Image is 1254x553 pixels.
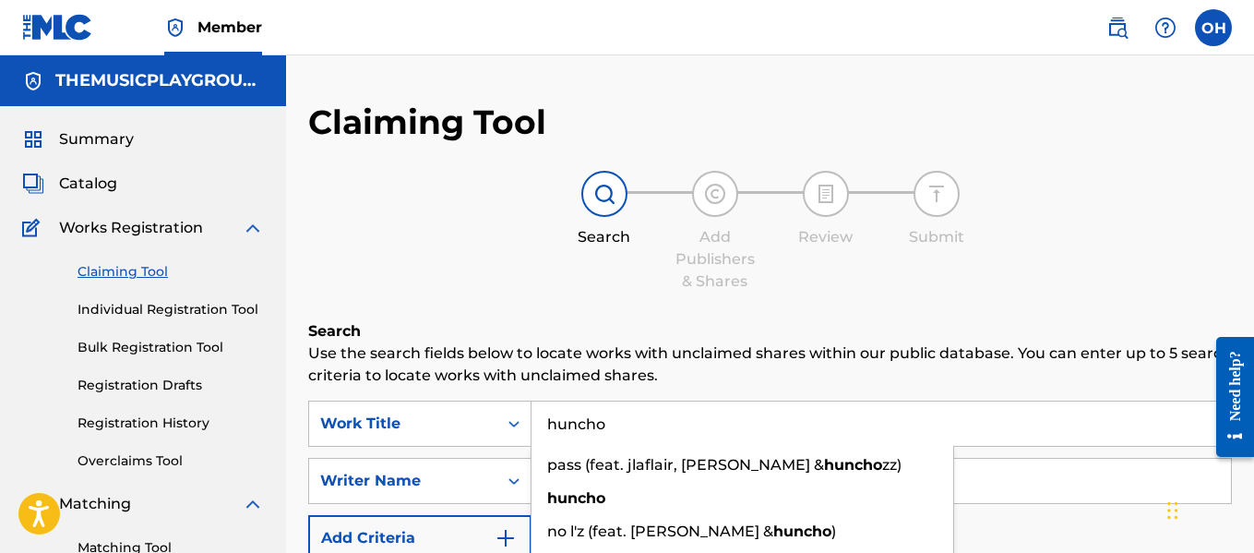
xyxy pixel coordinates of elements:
[1147,9,1184,46] div: Help
[824,456,882,474] strong: huncho
[890,226,983,248] div: Submit
[1195,9,1232,46] div: User Menu
[320,470,486,492] div: Writer Name
[22,217,46,239] img: Works Registration
[22,14,93,41] img: MLC Logo
[547,456,824,474] span: pass (feat. jlaflair, [PERSON_NAME] &
[1202,323,1254,472] iframe: Resource Center
[320,413,486,435] div: Work Title
[1099,9,1136,46] a: Public Search
[78,376,264,395] a: Registration Drafts
[926,183,948,205] img: step indicator icon for Submit
[547,489,605,507] strong: huncho
[558,226,651,248] div: Search
[78,300,264,319] a: Individual Registration Tool
[242,217,264,239] img: expand
[495,527,517,549] img: 9d2ae6d4665cec9f34b9.svg
[22,173,117,195] a: CatalogCatalog
[1106,17,1129,39] img: search
[59,173,117,195] span: Catalog
[55,70,264,91] h5: THEMUSICPLAYGROUND THEMUSICPLAYGROUND THEMUSICPLAYGROUND
[1154,17,1176,39] img: help
[22,128,134,150] a: SummarySummary
[59,128,134,150] span: Summary
[22,128,44,150] img: Summary
[59,217,203,239] span: Works Registration
[547,523,773,540] span: no l'z (feat. [PERSON_NAME] &
[22,70,44,92] img: Accounts
[1162,464,1254,553] iframe: Chat Widget
[308,102,546,143] h2: Claiming Tool
[831,523,836,540] span: )
[773,523,831,540] strong: huncho
[669,226,761,293] div: Add Publishers & Shares
[197,17,262,38] span: Member
[882,456,902,474] span: zz)
[78,338,264,357] a: Bulk Registration Tool
[242,493,264,515] img: expand
[308,343,1232,387] p: Use the search fields below to locate works with unclaimed shares within our public database. You...
[164,17,186,39] img: Top Rightsholder
[59,493,131,515] span: Matching
[1167,483,1178,538] div: Drag
[308,320,1232,343] h6: Search
[704,183,726,205] img: step indicator icon for Add Publishers & Shares
[780,226,872,248] div: Review
[22,493,45,515] img: Matching
[78,262,264,282] a: Claiming Tool
[815,183,837,205] img: step indicator icon for Review
[78,451,264,471] a: Overclaims Tool
[22,173,44,195] img: Catalog
[78,414,264,433] a: Registration History
[593,183,615,205] img: step indicator icon for Search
